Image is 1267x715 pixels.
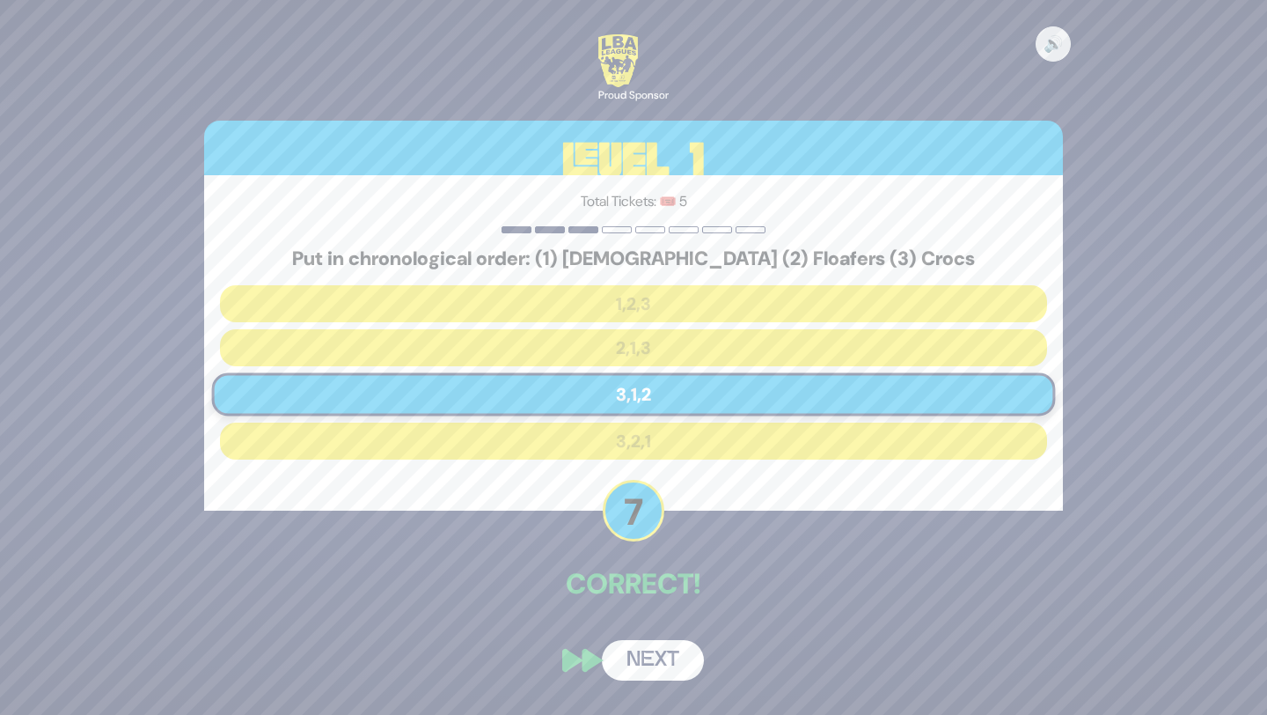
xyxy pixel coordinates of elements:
p: 7 [603,480,664,542]
button: 🔊 [1036,26,1071,62]
h5: Put in chronological order: (1) [DEMOGRAPHIC_DATA] (2) Floafers (3) Crocs [220,247,1047,270]
h3: Level 1 [204,121,1063,200]
button: Next [602,640,704,681]
img: LBA [598,34,638,87]
button: 1,2,3 [220,285,1047,322]
button: 3,1,2 [212,372,1056,416]
p: Total Tickets: 🎟️ 5 [220,191,1047,212]
p: Correct! [204,563,1063,605]
button: 3,2,1 [220,423,1047,460]
button: 2,1,3 [220,329,1047,366]
div: Proud Sponsor [598,87,669,103]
